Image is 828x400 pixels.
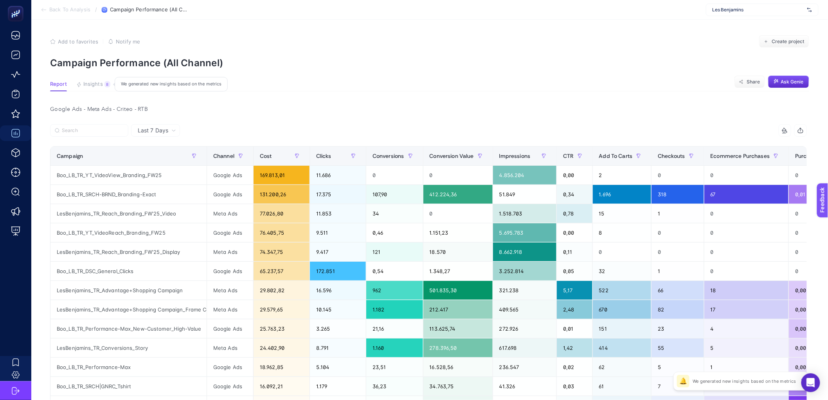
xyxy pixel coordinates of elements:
[366,281,423,300] div: 962
[310,223,366,242] div: 9.511
[108,38,140,45] button: Notify me
[493,319,556,338] div: 272.926
[254,300,310,319] div: 29.579,65
[557,377,592,396] div: 0,03
[734,76,765,88] button: Share
[493,243,556,261] div: 8.662.918
[704,223,789,242] div: 0
[593,166,652,185] div: 2
[557,319,592,338] div: 0,01
[423,243,493,261] div: 18.570
[658,153,685,159] span: Checkouts
[593,300,652,319] div: 670
[493,223,556,242] div: 5.695.783
[254,377,310,396] div: 16.092,21
[593,377,652,396] div: 61
[260,153,272,159] span: Cost
[207,262,253,281] div: Google Ads
[557,338,592,357] div: 1,42
[557,166,592,185] div: 0,00
[207,358,253,376] div: Google Ads
[593,281,652,300] div: 522
[423,223,493,242] div: 1.151,23
[50,38,98,45] button: Add to favorites
[423,377,493,396] div: 34.763,75
[652,300,704,319] div: 82
[593,319,652,338] div: 151
[593,358,652,376] div: 62
[423,319,493,338] div: 113.625,74
[593,243,652,261] div: 0
[704,300,789,319] div: 17
[57,153,83,159] span: Campaign
[50,319,207,338] div: Boo_LB_TR_Performance-Max_New-Customer_High-Value
[254,262,310,281] div: 65.237,57
[254,166,310,185] div: 169.813,01
[254,223,310,242] div: 76.405,75
[652,166,704,185] div: 0
[366,166,423,185] div: 0
[366,300,423,319] div: 1.182
[652,319,704,338] div: 23
[807,6,812,14] img: svg%3e
[310,319,366,338] div: 3.265
[50,358,207,376] div: Boo_LB_TR_Performance-Max
[254,319,310,338] div: 25.763,23
[493,358,556,376] div: 236.547
[207,319,253,338] div: Google Ads
[316,153,331,159] span: Clicks
[557,358,592,376] div: 0,02
[493,166,556,185] div: 4.856.204
[772,38,805,45] span: Create project
[652,204,704,223] div: 1
[207,243,253,261] div: Meta Ads
[557,204,592,223] div: 0,78
[254,281,310,300] div: 29.802,82
[366,204,423,223] div: 34
[254,358,310,376] div: 18.962,85
[366,262,423,281] div: 0,54
[430,153,474,159] span: Conversion Value
[50,204,207,223] div: LesBenjamins_TR_Reach_Branding_FW'25_Video
[704,185,789,204] div: 67
[423,300,493,319] div: 212.417
[254,338,310,357] div: 24.402,90
[310,377,366,396] div: 1.179
[557,243,592,261] div: 0,11
[50,243,207,261] div: LesBenjamins_TR_Reach_Branding_FW'25_Display
[207,204,253,223] div: Meta Ads
[366,243,423,261] div: 121
[652,377,704,396] div: 7
[423,358,493,376] div: 16.528,56
[373,153,404,159] span: Conversions
[310,243,366,261] div: 9.417
[62,128,124,134] input: Search
[254,243,310,261] div: 74.347,75
[493,262,556,281] div: 3.252.814
[310,262,366,281] div: 172.851
[557,262,592,281] div: 0,05
[704,262,789,281] div: 0
[593,338,652,357] div: 414
[207,223,253,242] div: Google Ads
[704,358,789,376] div: 1
[493,185,556,204] div: 51.849
[50,166,207,185] div: Boo_LB_TR_YT_VideoView_Branding_FW25
[310,358,366,376] div: 5.104
[310,300,366,319] div: 10.145
[704,319,789,338] div: 4
[50,300,207,319] div: LesBenjamins_TR_Advantage+Shopping Campaign_Frame Campaign
[50,81,67,87] span: Report
[563,153,573,159] span: CTR
[423,204,493,223] div: 0
[207,166,253,185] div: Google Ads
[747,79,760,85] span: Share
[557,300,592,319] div: 2,48
[652,358,704,376] div: 5
[366,319,423,338] div: 21,16
[493,300,556,319] div: 409.565
[213,153,234,159] span: Channel
[593,204,652,223] div: 15
[310,166,366,185] div: 11.686
[83,81,103,87] span: Insights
